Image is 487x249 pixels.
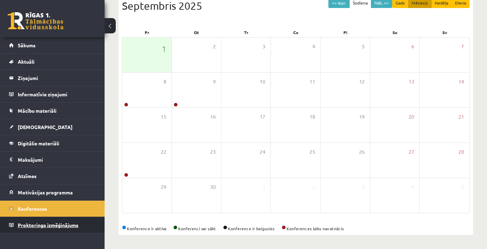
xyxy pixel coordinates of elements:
span: 2 [213,43,216,50]
span: Konferences [18,206,47,212]
span: Proktoringa izmēģinājums [18,222,78,228]
span: 20 [409,113,414,121]
div: Ce [271,27,320,37]
span: Atzīmes [18,173,37,179]
div: Sv [420,27,470,37]
span: 3 [362,183,365,191]
span: 18 [310,113,315,121]
a: Mācību materiāli [9,103,96,119]
a: Ziņojumi [9,70,96,86]
span: 9 [213,78,216,86]
span: 4 [312,43,315,50]
div: Tr [221,27,271,37]
span: Sākums [18,42,36,48]
div: Ot [172,27,221,37]
a: Aktuāli [9,54,96,70]
legend: Maksājumi [18,152,96,168]
span: 22 [161,148,166,156]
a: Motivācijas programma [9,184,96,200]
a: [DEMOGRAPHIC_DATA] [9,119,96,135]
span: 3 [262,43,265,50]
span: 11 [310,78,315,86]
div: Konference ir aktīva Konferenci var sākt Konference ir beigusies Konferences laiks nav atnācis [122,225,470,232]
span: 16 [210,113,216,121]
span: 13 [409,78,414,86]
span: 21 [458,113,464,121]
span: 28 [458,148,464,156]
span: 23 [210,148,216,156]
a: Sākums [9,37,96,53]
span: 25 [310,148,315,156]
a: Proktoringa izmēģinājums [9,217,96,233]
span: Mācību materiāli [18,107,56,114]
a: Informatīvie ziņojumi [9,86,96,102]
span: 30 [210,183,216,191]
span: 17 [260,113,265,121]
div: Pi [321,27,370,37]
span: 1 [162,43,166,55]
a: Rīgas 1. Tālmācības vidusskola [8,12,63,30]
div: Se [370,27,420,37]
span: 29 [161,183,166,191]
legend: Informatīvie ziņojumi [18,86,96,102]
span: 14 [458,78,464,86]
span: 5 [362,43,365,50]
span: 27 [409,148,414,156]
span: 26 [359,148,365,156]
span: 2 [312,183,315,191]
legend: Ziņojumi [18,70,96,86]
div: Pr [122,27,172,37]
a: Maksājumi [9,152,96,168]
span: 1 [262,183,265,191]
span: 15 [161,113,166,121]
span: 4 [411,183,414,191]
span: 8 [163,78,166,86]
span: Digitālie materiāli [18,140,59,146]
span: 19 [359,113,365,121]
span: Motivācijas programma [18,189,73,195]
span: 6 [411,43,414,50]
span: 12 [359,78,365,86]
span: Aktuāli [18,58,35,65]
span: [DEMOGRAPHIC_DATA] [18,124,73,130]
a: Atzīmes [9,168,96,184]
span: 5 [461,183,464,191]
span: 7 [461,43,464,50]
span: 10 [260,78,265,86]
a: Digitālie materiāli [9,135,96,151]
a: Konferences [9,201,96,217]
span: 24 [260,148,265,156]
